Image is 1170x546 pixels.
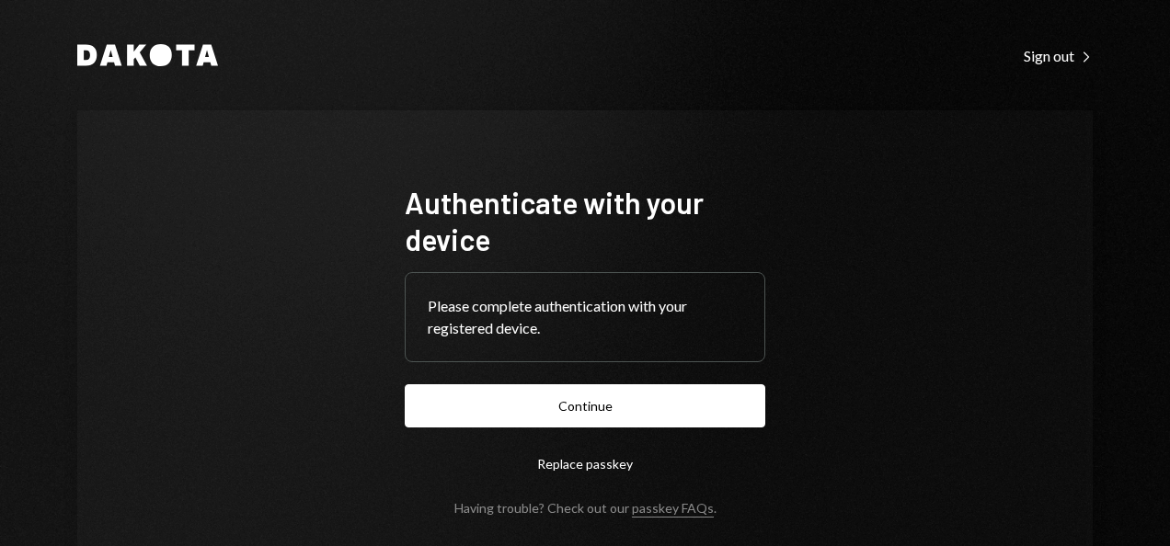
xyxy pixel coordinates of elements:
h1: Authenticate with your device [405,184,765,257]
div: Sign out [1024,47,1093,65]
div: Having trouble? Check out our . [454,500,717,516]
a: Sign out [1024,45,1093,65]
button: Replace passkey [405,442,765,485]
a: passkey FAQs [632,500,714,518]
button: Continue [405,384,765,427]
div: Please complete authentication with your registered device. [428,295,742,339]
